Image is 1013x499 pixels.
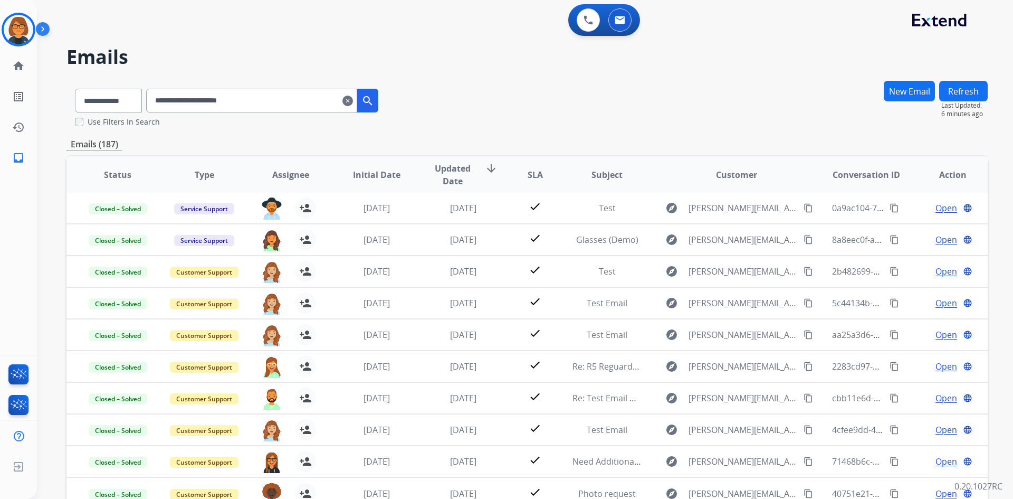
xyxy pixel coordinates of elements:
[890,330,899,340] mat-icon: content_copy
[935,265,957,278] span: Open
[12,90,25,103] mat-icon: list_alt
[89,267,147,278] span: Closed – Solved
[935,455,957,468] span: Open
[665,202,678,214] mat-icon: explore
[890,393,899,403] mat-icon: content_copy
[429,162,477,187] span: Updated Date
[689,297,797,309] span: [PERSON_NAME][EMAIL_ADDRESS][PERSON_NAME][DOMAIN_NAME]
[450,392,476,404] span: [DATE]
[884,81,935,101] button: New Email
[804,425,813,435] mat-icon: content_copy
[261,261,282,283] img: agent-avatar
[4,15,33,44] img: avatar
[299,265,312,278] mat-icon: person_add
[364,266,390,277] span: [DATE]
[935,202,957,214] span: Open
[954,480,1002,493] p: 0.20.1027RC
[963,362,972,371] mat-icon: language
[529,359,541,371] mat-icon: check
[12,60,25,72] mat-icon: home
[890,267,899,276] mat-icon: content_copy
[261,324,282,346] img: agent-avatar
[450,297,476,309] span: [DATE]
[890,235,899,244] mat-icon: content_copy
[804,267,813,276] mat-icon: content_copy
[89,425,147,436] span: Closed – Solved
[89,393,147,404] span: Closed – Solved
[689,360,797,373] span: [PERSON_NAME][EMAIL_ADDRESS][PERSON_NAME][DOMAIN_NAME]
[941,101,988,110] span: Last Updated:
[587,329,627,341] span: Test Email
[299,328,312,341] mat-icon: person_add
[963,393,972,403] mat-icon: language
[587,424,627,436] span: Test Email
[665,297,678,309] mat-icon: explore
[591,168,623,181] span: Subject
[804,330,813,340] mat-icon: content_copy
[890,425,899,435] mat-icon: content_copy
[450,234,476,246] span: [DATE]
[261,451,282,473] img: agent-avatar
[935,297,957,309] span: Open
[364,202,390,214] span: [DATE]
[665,233,678,246] mat-icon: explore
[832,266,997,277] span: 2b482699-0990-4b4d-990e-1037ed0b76e9
[572,392,727,404] span: Re: Test Email Reguard / Extend [DATE]
[935,328,957,341] span: Open
[890,457,899,466] mat-icon: content_copy
[174,235,234,246] span: Service Support
[689,265,797,278] span: [PERSON_NAME][EMAIL_ADDRESS][PERSON_NAME][DOMAIN_NAME]
[66,138,122,151] p: Emails (187)
[299,455,312,468] mat-icon: person_add
[364,234,390,246] span: [DATE]
[665,392,678,404] mat-icon: explore
[935,392,957,404] span: Open
[529,486,541,498] mat-icon: check
[576,234,638,246] span: Glasses (Demo)
[963,457,972,466] mat-icon: language
[689,423,797,436] span: [PERSON_NAME][EMAIL_ADDRESS][PERSON_NAME][DOMAIN_NAME]
[804,203,813,213] mat-icon: content_copy
[299,297,312,309] mat-icon: person_add
[832,361,995,372] span: 2283cd97-1558-4591-bfd4-870e7b5d38d3
[832,392,995,404] span: cbb11e6d-ae96-4993-bbe6-60c8b5bf5978
[890,298,899,308] mat-icon: content_copy
[89,330,147,341] span: Closed – Solved
[261,356,282,378] img: agent-avatar
[963,330,972,340] mat-icon: language
[450,266,476,277] span: [DATE]
[261,197,282,220] img: agent-avatar
[689,328,797,341] span: [PERSON_NAME][EMAIL_ADDRESS][PERSON_NAME][DOMAIN_NAME]
[364,297,390,309] span: [DATE]
[689,233,797,246] span: [PERSON_NAME][EMAIL_ADDRESS][PERSON_NAME][DOMAIN_NAME]
[364,456,390,467] span: [DATE]
[12,152,25,164] mat-icon: inbox
[832,456,995,467] span: 71468b6c-29c5-4071-b92c-345542adb808
[832,424,990,436] span: 4cfee9dd-46bf-4590-857a-a07f0d7d823c
[170,267,238,278] span: Customer Support
[170,393,238,404] span: Customer Support
[963,267,972,276] mat-icon: language
[935,423,957,436] span: Open
[261,293,282,315] img: agent-avatar
[529,390,541,403] mat-icon: check
[299,202,312,214] mat-icon: person_add
[529,422,541,435] mat-icon: check
[572,456,686,467] span: Need Additional Information
[833,168,900,181] span: Conversation ID
[689,455,797,468] span: [PERSON_NAME][EMAIL_ADDRESS][PERSON_NAME][DOMAIN_NAME]
[529,232,541,244] mat-icon: check
[804,362,813,371] mat-icon: content_copy
[689,392,797,404] span: [PERSON_NAME][EMAIL_ADDRESS][PERSON_NAME][DOMAIN_NAME]
[353,168,400,181] span: Initial Date
[832,234,990,246] span: 8a8eec0f-af3a-4289-a767-20ea92919252
[450,361,476,372] span: [DATE]
[529,263,541,276] mat-icon: check
[901,156,988,193] th: Action
[716,168,757,181] span: Customer
[299,233,312,246] mat-icon: person_add
[832,202,992,214] span: 0a9ac104-719f-49e8-b8ac-5536171325a4
[170,425,238,436] span: Customer Support
[261,419,282,441] img: agent-avatar
[299,423,312,436] mat-icon: person_add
